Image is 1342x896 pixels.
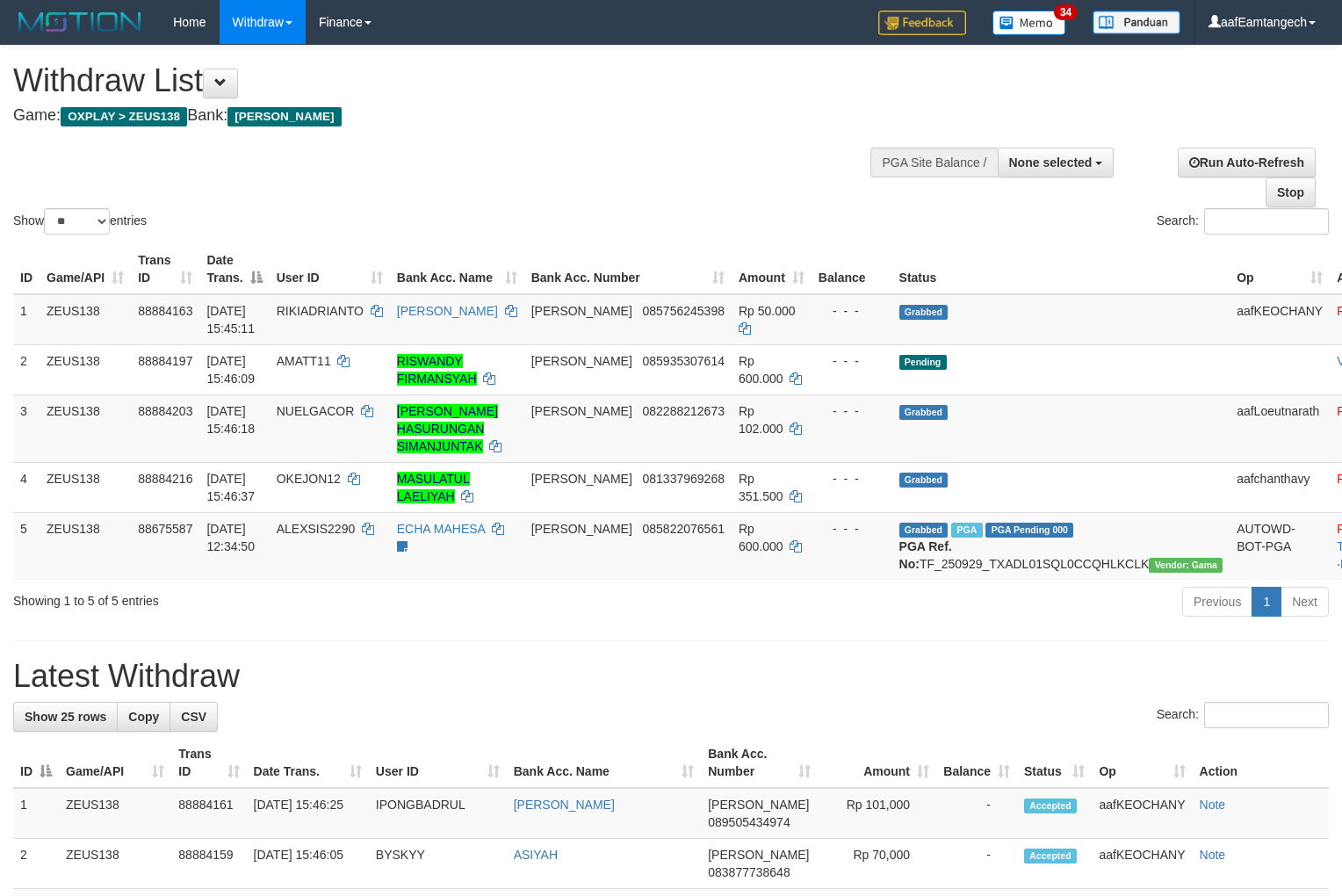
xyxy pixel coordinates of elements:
[128,710,159,724] span: Copy
[1230,512,1330,580] td: AUTOWD-BOT-PGA
[13,462,40,512] td: 4
[397,304,498,318] a: [PERSON_NAME]
[13,294,40,345] td: 1
[1149,558,1223,573] span: Vendor URL: https://trx31.1velocity.biz
[277,404,355,418] span: NUELGACOR
[247,788,369,839] td: [DATE] 15:46:25
[812,244,892,294] th: Balance
[1178,148,1316,177] a: Run Auto-Refresh
[397,354,477,386] a: RISWANDY FIRMANSYAH
[1281,587,1329,617] a: Next
[13,344,40,394] td: 2
[514,798,615,812] a: [PERSON_NAME]
[936,839,1017,889] td: -
[170,702,218,732] a: CSV
[40,394,131,462] td: ZEUS138
[1230,462,1330,512] td: aafchanthavy
[1093,11,1180,34] img: panduan.png
[247,738,369,788] th: Date Trans.: activate to sort column ascending
[181,710,206,724] span: CSV
[59,788,171,839] td: ZEUS138
[13,659,1329,694] h1: Latest Withdraw
[1230,244,1330,294] th: Op: activate to sort column ascending
[870,148,997,177] div: PGA Site Balance /
[277,354,331,368] span: AMATT11
[138,304,192,318] span: 88884163
[878,11,966,35] img: Feedback.jpg
[1009,155,1093,170] span: None selected
[13,9,147,35] img: MOTION_logo.png
[138,522,192,536] span: 88675587
[206,354,255,386] span: [DATE] 15:46:09
[1092,788,1192,839] td: aafKEOCHANY
[643,522,725,536] span: Copy 085822076561 to clipboard
[819,402,885,420] div: - - -
[1200,848,1226,862] a: Note
[138,472,192,486] span: 88884216
[819,302,885,320] div: - - -
[643,404,725,418] span: Copy 082288212673 to clipboard
[818,788,936,839] td: Rp 101,000
[899,305,949,320] span: Grabbed
[524,244,732,294] th: Bank Acc. Number: activate to sort column ascending
[369,788,507,839] td: IPONGBADRUL
[531,522,632,536] span: [PERSON_NAME]
[507,738,702,788] th: Bank Acc. Name: activate to sort column ascending
[818,738,936,788] th: Amount: activate to sort column ascending
[643,354,725,368] span: Copy 085935307614 to clipboard
[277,472,341,486] span: OKEJON12
[277,522,356,536] span: ALEXSIS2290
[369,839,507,889] td: BYSKYY
[936,788,1017,839] td: -
[1266,177,1316,207] a: Stop
[1200,798,1226,812] a: Note
[899,405,949,420] span: Grabbed
[708,798,809,812] span: [PERSON_NAME]
[899,355,947,370] span: Pending
[397,472,470,503] a: MASULATUL LAELIYAH
[13,788,59,839] td: 1
[732,244,812,294] th: Amount: activate to sort column ascending
[13,839,59,889] td: 2
[1157,702,1329,728] label: Search:
[739,354,783,386] span: Rp 600.000
[369,738,507,788] th: User ID: activate to sort column ascending
[59,839,171,889] td: ZEUS138
[739,472,783,503] span: Rp 351.500
[819,520,885,538] div: - - -
[531,404,632,418] span: [PERSON_NAME]
[951,523,982,538] span: Marked by aafpengsreynich
[61,107,187,126] span: OXPLAY > ZEUS138
[13,738,59,788] th: ID: activate to sort column descending
[818,839,936,889] td: Rp 70,000
[13,702,118,732] a: Show 25 rows
[13,585,546,610] div: Showing 1 to 5 of 5 entries
[270,244,390,294] th: User ID: activate to sort column ascending
[171,839,246,889] td: 88884159
[206,472,255,503] span: [DATE] 15:46:37
[739,404,783,436] span: Rp 102.000
[1054,4,1078,20] span: 34
[708,865,790,879] span: Copy 083877738648 to clipboard
[708,815,790,829] span: Copy 089505434974 to clipboard
[138,404,192,418] span: 88884203
[892,512,1230,580] td: TF_250929_TXADL01SQL0CCQHLKCLK
[1017,738,1092,788] th: Status: activate to sort column ascending
[531,472,632,486] span: [PERSON_NAME]
[206,404,255,436] span: [DATE] 15:46:18
[1024,849,1077,863] span: Accepted
[171,788,246,839] td: 88884161
[397,404,498,453] a: [PERSON_NAME] HASURUNGAN SIMANJUNTAK
[199,244,269,294] th: Date Trans.: activate to sort column descending
[1204,208,1329,235] input: Search:
[819,470,885,488] div: - - -
[40,344,131,394] td: ZEUS138
[13,63,877,98] h1: Withdraw List
[1252,587,1281,617] a: 1
[708,848,809,862] span: [PERSON_NAME]
[1193,738,1329,788] th: Action
[138,354,192,368] span: 88884197
[247,839,369,889] td: [DATE] 15:46:05
[13,512,40,580] td: 5
[739,304,796,318] span: Rp 50.000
